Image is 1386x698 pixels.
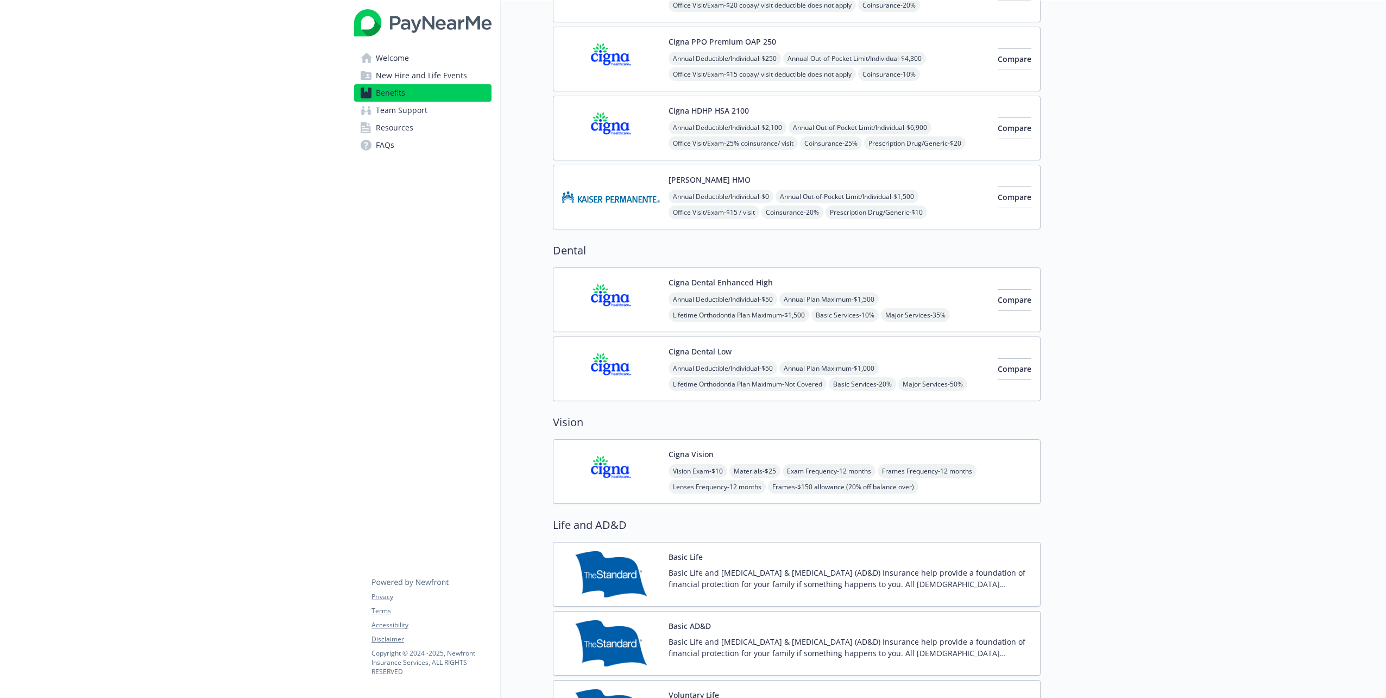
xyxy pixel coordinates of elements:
a: Disclaimer [371,634,491,644]
h2: Vision [553,414,1041,431]
span: Annual Out-of-Pocket Limit/Individual - $4,300 [783,52,926,65]
span: Office Visit/Exam - $15 copay/ visit deductible does not apply [669,67,856,81]
button: Cigna PPO Premium OAP 250 [669,36,776,47]
span: Frames - $150 allowance (20% off balance over) [768,480,918,494]
h2: Dental [553,242,1041,259]
button: Cigna Dental Low [669,346,732,357]
span: Office Visit/Exam - 25% coinsurance/ visit [669,136,798,150]
a: Terms [371,606,491,616]
span: Compare [998,123,1031,133]
img: Standard Insurance Company carrier logo [562,620,660,666]
a: Benefits [354,84,492,102]
span: Resources [376,119,413,136]
img: CIGNA carrier logo [562,105,660,151]
span: Compare [998,364,1031,374]
button: Compare [998,117,1031,139]
button: Compare [998,48,1031,70]
span: Annual Out-of-Pocket Limit/Individual - $6,900 [789,121,931,134]
span: Major Services - 35% [881,308,950,322]
span: Coinsurance - 10% [858,67,920,81]
span: Annual Out-of-Pocket Limit/Individual - $1,500 [776,190,918,203]
button: Cigna Dental Enhanced High [669,277,773,288]
span: FAQs [376,136,394,154]
a: Resources [354,119,492,136]
span: Annual Deductible/Individual - $50 [669,292,777,306]
p: Basic Life and [MEDICAL_DATA] & [MEDICAL_DATA] (AD&D) Insurance help provide a foundation of fina... [669,636,1031,659]
span: Benefits [376,84,405,102]
span: Basic Services - 20% [829,377,896,391]
span: Prescription Drug/Generic - $20 [864,136,966,150]
span: Major Services - 50% [898,377,967,391]
p: Basic Life and [MEDICAL_DATA] & [MEDICAL_DATA] (AD&D) Insurance help provide a foundation of fina... [669,567,1031,590]
span: Welcome [376,49,409,67]
span: Frames Frequency - 12 months [878,464,976,478]
button: Compare [998,186,1031,208]
button: Compare [998,358,1031,380]
span: Vision Exam - $10 [669,464,727,478]
a: Team Support [354,102,492,119]
p: Copyright © 2024 - 2025 , Newfront Insurance Services, ALL RIGHTS RESERVED [371,649,491,676]
span: Exam Frequency - 12 months [783,464,875,478]
span: Lifetime Orthodontia Plan Maximum - $1,500 [669,308,809,322]
a: Privacy [371,592,491,602]
a: Accessibility [371,620,491,630]
img: CIGNA carrier logo [562,277,660,323]
button: Cigna Vision [669,448,714,460]
button: Compare [998,289,1031,311]
span: Annual Plan Maximum - $1,000 [779,362,879,375]
a: Welcome [354,49,492,67]
span: Annual Deductible/Individual - $250 [669,52,781,65]
span: Annual Deductible/Individual - $50 [669,362,777,375]
span: Compare [998,295,1031,305]
img: CIGNA carrier logo [562,36,660,82]
span: Coinsurance - 20% [761,205,823,219]
img: Kaiser Permanente Insurance Company carrier logo [562,174,660,220]
button: Cigna HDHP HSA 2100 [669,105,749,116]
span: Office Visit/Exam - $15 / visit [669,205,759,219]
img: CIGNA carrier logo [562,346,660,392]
a: FAQs [354,136,492,154]
button: Basic AD&D [669,620,711,632]
span: New Hire and Life Events [376,67,467,84]
span: Compare [998,192,1031,202]
span: Annual Deductible/Individual - $0 [669,190,773,203]
a: New Hire and Life Events [354,67,492,84]
span: Prescription Drug/Generic - $10 [826,205,927,219]
span: Annual Deductible/Individual - $2,100 [669,121,786,134]
button: [PERSON_NAME] HMO [669,174,751,185]
span: Coinsurance - 25% [800,136,862,150]
button: Basic Life [669,551,703,563]
span: Annual Plan Maximum - $1,500 [779,292,879,306]
img: CIGNA carrier logo [562,448,660,495]
span: Team Support [376,102,427,119]
span: Compare [998,54,1031,64]
span: Lenses Frequency - 12 months [669,480,766,494]
span: Lifetime Orthodontia Plan Maximum - Not Covered [669,377,827,391]
img: Standard Insurance Company carrier logo [562,551,660,597]
span: Materials - $25 [729,464,780,478]
h2: Life and AD&D [553,517,1041,533]
span: Basic Services - 10% [811,308,879,322]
